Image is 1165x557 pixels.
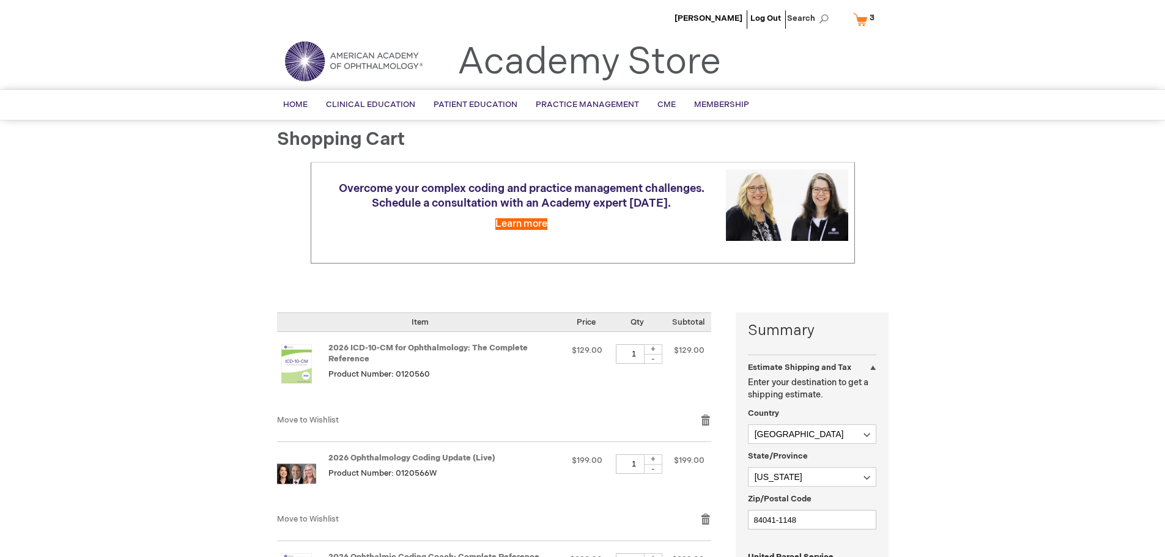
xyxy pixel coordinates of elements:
span: 3 [870,13,875,23]
a: Learn more [495,218,547,230]
a: 3 [851,9,882,30]
span: Item [412,317,429,327]
img: 2026 ICD-10-CM for Ophthalmology: The Complete Reference [277,344,316,383]
span: Overcome your complex coding and practice management challenges. Schedule a consultation with an ... [339,182,705,210]
span: Zip/Postal Code [748,494,812,504]
div: - [644,464,662,474]
span: Subtotal [672,317,705,327]
span: Membership [694,100,749,109]
span: Home [283,100,308,109]
a: 2026 Ophthalmology Coding Update (Live) [277,454,328,501]
strong: Estimate Shipping and Tax [748,363,851,372]
a: 2026 ICD-10-CM for Ophthalmology: The Complete Reference [328,343,528,364]
img: Schedule a consultation with an Academy expert today [726,169,848,241]
strong: Summary [748,320,876,341]
span: Country [748,408,779,418]
a: Move to Wishlist [277,415,339,425]
a: Log Out [750,13,781,23]
span: Qty [631,317,644,327]
span: Clinical Education [326,100,415,109]
p: Enter your destination to get a shipping estimate. [748,377,876,401]
input: Qty [616,454,653,474]
a: Academy Store [457,40,721,84]
span: Practice Management [536,100,639,109]
span: $199.00 [572,456,602,465]
a: 2026 ICD-10-CM for Ophthalmology: The Complete Reference [277,344,328,402]
span: CME [657,100,676,109]
span: Patient Education [434,100,517,109]
span: Search [787,6,834,31]
input: Qty [616,344,653,364]
span: Shopping Cart [277,128,405,150]
a: Move to Wishlist [277,514,339,524]
a: 2026 Ophthalmology Coding Update (Live) [328,453,495,463]
span: Price [577,317,596,327]
div: - [644,354,662,364]
span: $129.00 [674,345,705,355]
div: + [644,344,662,355]
span: $199.00 [674,456,705,465]
img: 2026 Ophthalmology Coding Update (Live) [277,454,316,493]
a: [PERSON_NAME] [675,13,742,23]
div: + [644,454,662,465]
span: State/Province [748,451,808,461]
span: Product Number: 0120566W [328,468,437,478]
span: Product Number: 0120560 [328,369,430,379]
span: $129.00 [572,345,602,355]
